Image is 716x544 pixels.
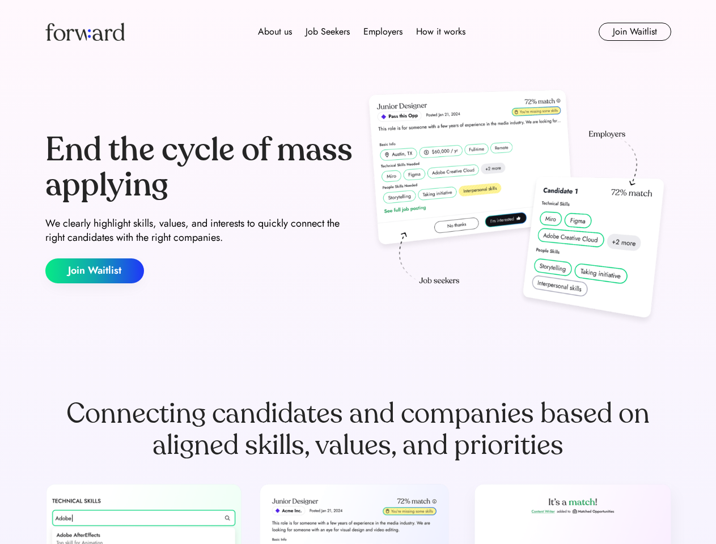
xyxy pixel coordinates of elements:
img: Forward logo [45,23,125,41]
div: Connecting candidates and companies based on aligned skills, values, and priorities [45,398,671,461]
img: hero-image.png [363,86,671,330]
div: Job Seekers [306,25,350,39]
div: Employers [363,25,403,39]
button: Join Waitlist [599,23,671,41]
div: We clearly highlight skills, values, and interests to quickly connect the right candidates with t... [45,216,354,245]
button: Join Waitlist [45,258,144,283]
div: How it works [416,25,465,39]
div: End the cycle of mass applying [45,133,354,202]
div: About us [258,25,292,39]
